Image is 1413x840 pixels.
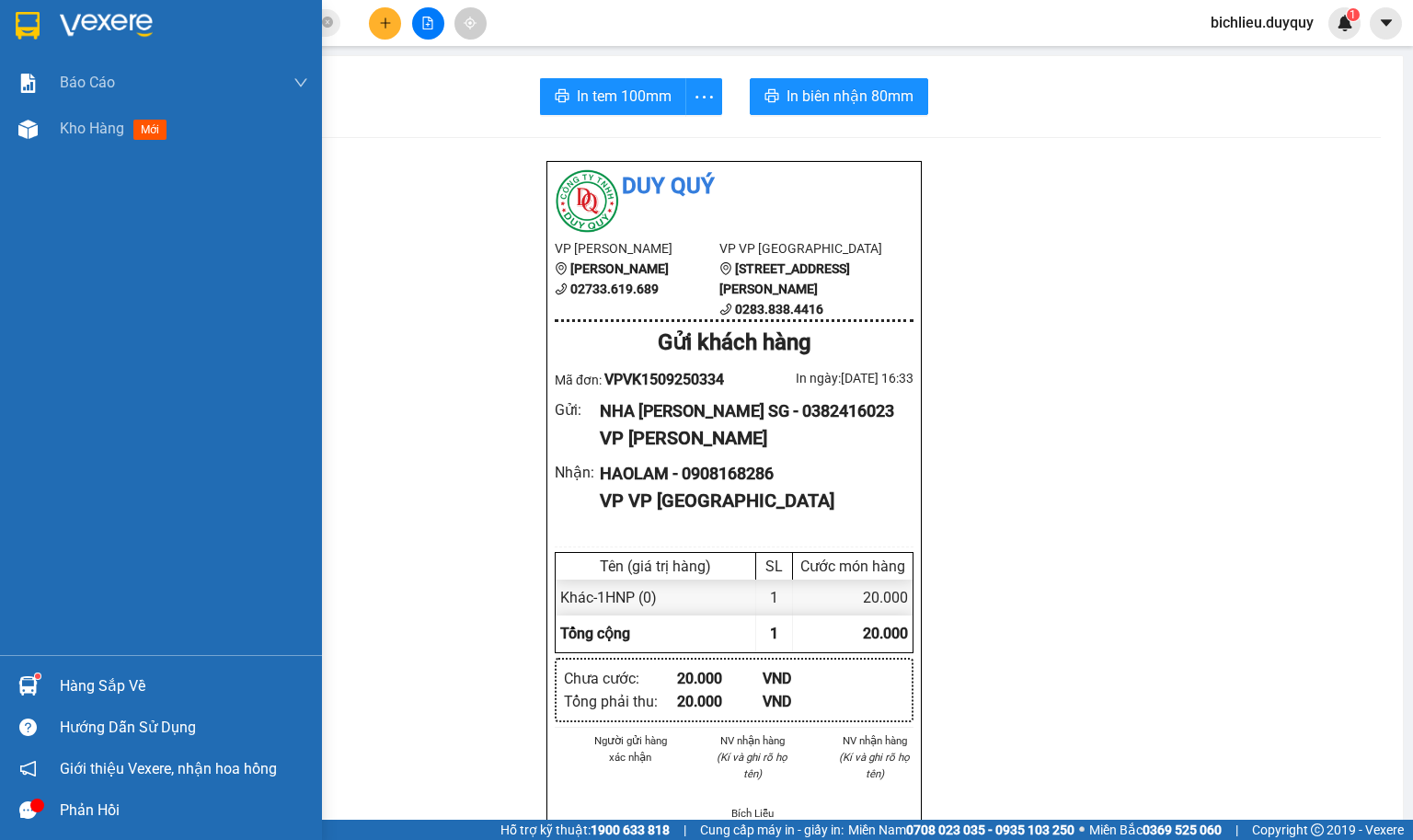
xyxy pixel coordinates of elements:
button: file-add [412,7,444,40]
span: down [293,75,308,90]
span: environment [555,262,568,275]
img: logo-vxr [16,12,40,40]
span: | [684,820,686,840]
span: Báo cáo [60,71,115,94]
span: file-add [421,17,434,29]
span: Khác - 1HNP (0) [560,589,657,606]
b: [PERSON_NAME] [570,261,669,276]
div: HAOLAM - 0908168286 [600,461,899,487]
strong: 0708 023 035 - 0935 103 250 [906,823,1074,837]
span: | [1235,820,1238,840]
span: printer [555,88,569,106]
span: Kho hàng [60,120,124,137]
div: Hàng sắp về [60,673,308,700]
button: caret-down [1370,7,1402,40]
span: aim [464,17,477,29]
sup: 1 [1347,8,1360,21]
div: Gửi khách hàng [555,326,913,361]
div: Gửi : [555,398,600,421]
button: more [685,78,722,115]
li: Duy Quý [555,169,913,204]
span: Miền Nam [848,820,1074,840]
li: VP [PERSON_NAME] [555,238,719,259]
span: question-circle [19,719,37,736]
strong: 0369 525 060 [1143,823,1222,837]
div: Phản hồi [60,797,308,824]
span: 20.000 [863,625,908,642]
div: VND [763,690,848,713]
span: 1 [770,625,778,642]
sup: 1 [35,673,40,679]
span: more [686,86,721,109]
li: Người gửi hàng xác nhận [592,732,670,765]
div: VND [763,667,848,690]
span: Giới thiệu Vexere, nhận hoa hồng [60,757,277,780]
span: caret-down [1378,15,1395,31]
span: close-circle [322,17,333,28]
button: plus [369,7,401,40]
span: copyright [1311,823,1324,836]
li: VP VP [GEOGRAPHIC_DATA] [719,238,884,259]
span: mới [133,120,167,140]
span: close-circle [322,15,333,32]
img: icon-new-feature [1337,15,1353,31]
span: plus [379,17,392,29]
img: solution-icon [18,74,38,93]
span: phone [719,303,732,316]
div: 20.000 [677,690,763,713]
span: printer [764,88,779,106]
img: warehouse-icon [18,676,38,696]
span: Tổng cộng [560,625,630,642]
div: NHA [PERSON_NAME] SG - 0382416023 [600,398,899,424]
b: 0283.838.4416 [735,302,823,316]
li: NV nhận hàng [714,732,792,749]
div: 20.000 [793,580,913,616]
span: Miền Bắc [1089,820,1222,840]
button: printerIn tem 100mm [540,78,686,115]
button: aim [454,7,487,40]
div: SL [761,558,787,575]
div: Tên (giá trị hàng) [560,558,751,575]
span: ⚪️ [1079,826,1085,834]
div: Nhận : [555,461,600,484]
div: Hướng dẫn sử dụng [60,714,308,742]
span: VPVK1509250334 [604,371,724,388]
div: In ngày: [DATE] 16:33 [734,368,913,388]
span: In tem 100mm [577,85,672,108]
div: VP [PERSON_NAME] [600,424,899,453]
img: warehouse-icon [18,120,38,139]
span: message [19,801,37,819]
b: [STREET_ADDRESS][PERSON_NAME] [719,261,850,296]
span: Hỗ trợ kỹ thuật: [500,820,670,840]
div: Chưa cước : [564,667,677,690]
span: environment [719,262,732,275]
span: Cung cấp máy in - giấy in: [700,820,844,840]
div: Mã đơn: [555,368,734,391]
div: 1 [756,580,793,616]
div: Tổng phải thu : [564,690,677,713]
span: phone [555,282,568,295]
div: 20.000 [677,667,763,690]
span: notification [19,760,37,777]
span: 1 [1350,8,1356,21]
li: Bích Liễu [714,805,792,822]
b: 02733.619.689 [570,282,659,296]
span: bichlieu.duyquy [1196,11,1328,34]
div: VP VP [GEOGRAPHIC_DATA] [600,487,899,515]
span: In biên nhận 80mm [787,85,913,108]
div: Cước món hàng [798,558,908,575]
strong: 1900 633 818 [591,823,670,837]
img: logo.jpg [555,169,619,234]
i: (Kí và ghi rõ họ tên) [717,751,787,780]
li: NV nhận hàng [835,732,913,749]
button: printerIn biên nhận 80mm [750,78,928,115]
i: (Kí và ghi rõ họ tên) [839,751,910,780]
